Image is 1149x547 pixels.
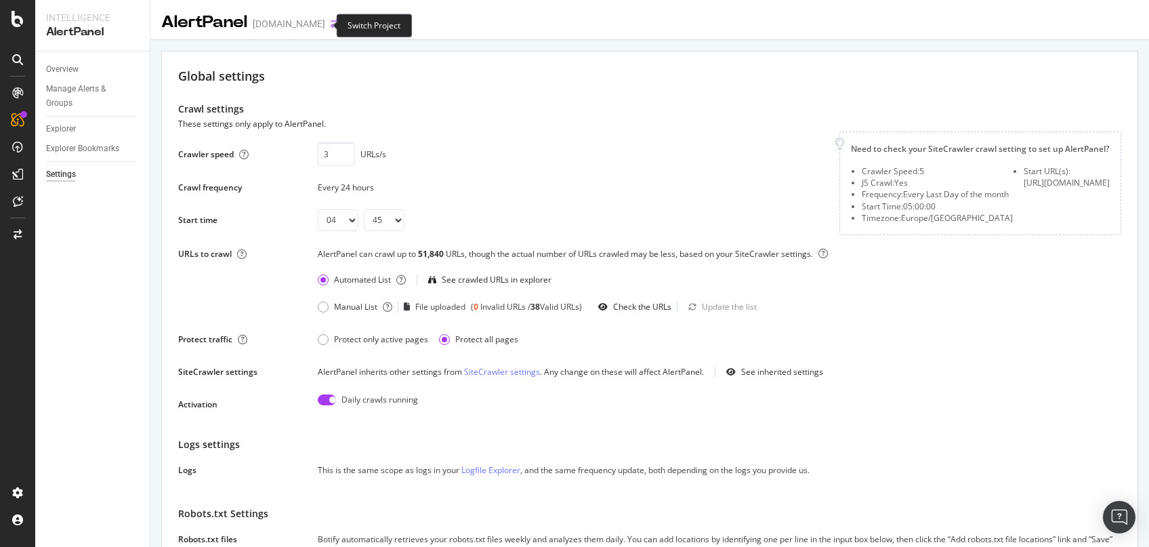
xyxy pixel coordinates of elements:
div: Update the list [702,301,757,312]
div: 51,840 [418,248,446,260]
li: JS Crawl: Yes [862,177,1013,188]
div: See crawled URLs in explorer [442,274,551,285]
div: File uploaded [404,301,465,312]
div: [DOMAIN_NAME] [253,17,325,31]
div: Protect only active pages [318,333,428,345]
button: Check the URLs [593,296,671,318]
div: Global settings [178,68,1121,85]
b: 38 [530,301,540,312]
a: See crawled URLs in explorer [428,274,551,285]
button: See crawled URLs in explorer [428,269,551,291]
div: Explorer [46,122,76,136]
div: Automated List [334,274,391,285]
div: Crawler speed [178,148,234,160]
div: arrow-right-arrow-left [331,19,339,28]
div: Check the URLs [613,301,671,312]
div: Logs [178,464,196,476]
div: Activation [178,399,217,410]
div: Intelligence [46,11,139,24]
a: Logfile Explorer [461,464,520,476]
a: Explorer [46,122,140,136]
div: URLs/s [360,148,386,160]
div: SiteCrawler settings [178,366,257,378]
li: Frequency: Every Last Day of the month [862,188,1013,200]
div: Crawl frequency [178,182,242,193]
button: Update the list [683,296,757,318]
a: Overview [46,62,140,77]
li: Start URL(s): [1024,165,1110,177]
div: Protect all pages [455,333,518,345]
li: Start Time: 05:00:00 [862,201,1013,212]
div: Logs settings [178,437,1121,452]
div: AlertPanel [46,24,139,40]
div: ( Invalid URLs / Valid URLs) [471,301,582,312]
div: Switch Project [336,14,412,37]
div: Open Intercom Messenger [1103,501,1135,533]
div: Manual List [318,301,377,312]
div: Overview [46,62,79,77]
a: Explorer Bookmarks [46,142,140,156]
div: These settings only apply to AlertPanel. [178,117,326,131]
a: SiteCrawler settings [464,366,540,378]
div: Explorer Bookmarks [46,142,119,156]
li: Crawler Speed: 5 [862,165,1013,177]
div: AlertPanel inherits other settings from . Any change on these will affect AlertPanel. [318,366,704,378]
div: Every 24 hours [318,182,823,193]
div: [URL][DOMAIN_NAME] [1024,177,1110,188]
div: This is the same scope as logs in your , and the same frequency update, both depending on the log... [318,463,1121,478]
div: Manual List [334,301,377,312]
div: URLs to crawl [178,248,232,260]
div: See inherited settings [741,366,823,378]
a: Settings [46,167,140,182]
div: 0 [474,301,478,312]
div: Robots.txt Settings [178,506,1121,521]
div: Protect traffic [178,333,232,345]
a: Manage Alerts & Groups [46,82,140,110]
div: Start time [178,214,217,226]
div: Manage Alerts & Groups [46,82,127,110]
div: Protect only active pages [334,333,428,345]
div: Settings [46,167,76,182]
li: Timezone: Europe/[GEOGRAPHIC_DATA] [862,212,1013,224]
div: AlertPanel [161,11,247,34]
div: Crawl settings [178,102,1121,117]
div: AlertPanel can crawl up to URLs, though the actual number of URLs crawled may be less, based on y... [318,247,1121,269]
div: Need to check your SiteCrawler crawl setting to set up AlertPanel? [851,143,1110,155]
div: Robots.txt files [178,533,237,545]
div: Protect all pages [439,333,518,345]
div: Automated List [318,274,391,285]
div: Daily crawls running [341,394,418,416]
